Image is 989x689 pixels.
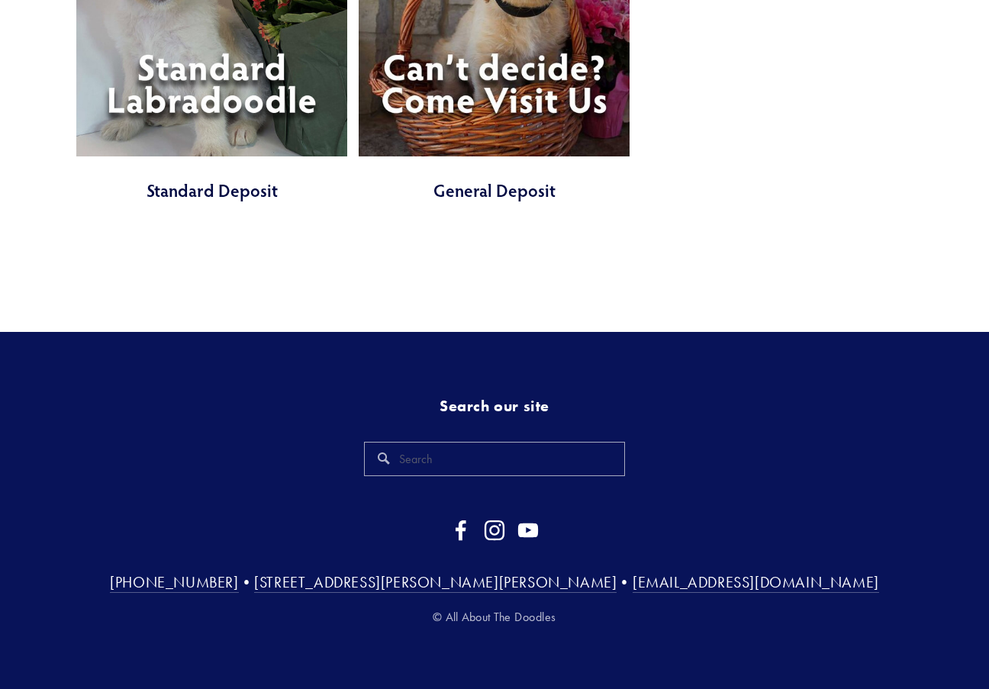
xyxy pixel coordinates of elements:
[254,573,617,593] a: [STREET_ADDRESS][PERSON_NAME][PERSON_NAME]
[76,607,913,627] p: © All About The Doodles
[364,442,626,476] input: Search
[110,573,238,593] a: [PHONE_NUMBER]
[440,397,549,415] strong: Search our site
[450,520,472,541] a: Facebook
[517,520,539,541] a: YouTube
[633,573,879,593] a: [EMAIL_ADDRESS][DOMAIN_NAME]
[484,520,505,541] a: Instagram
[76,572,913,592] h3: • •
